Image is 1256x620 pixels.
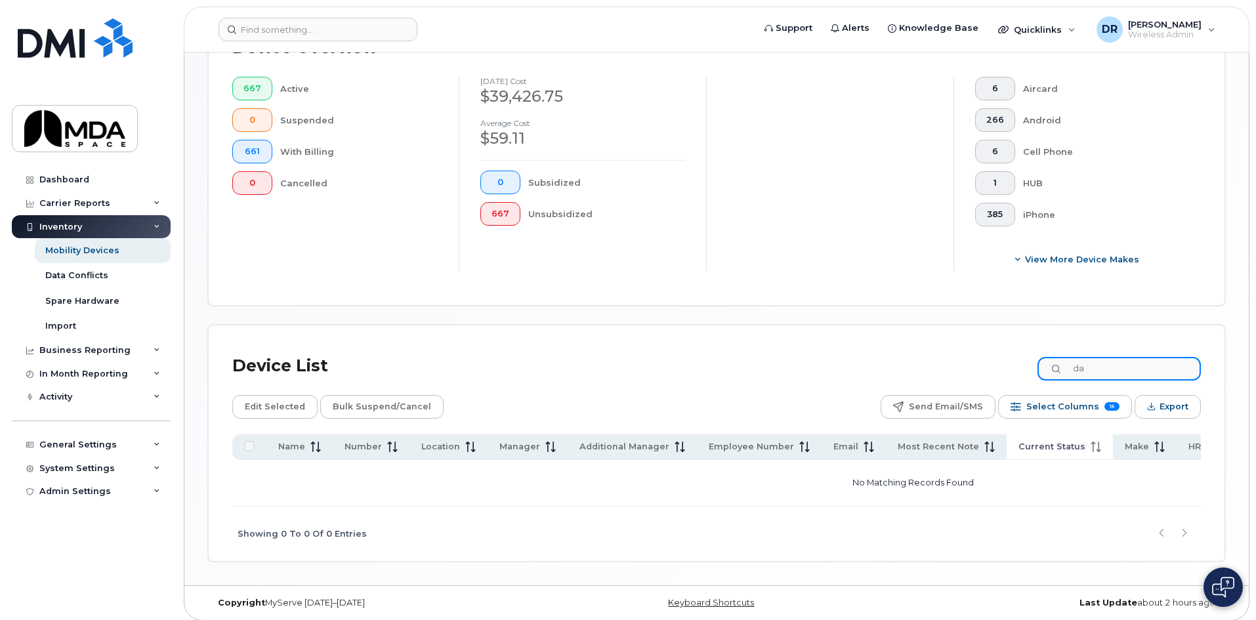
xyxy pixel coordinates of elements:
span: Knowledge Base [899,22,978,35]
button: Send Email/SMS [881,395,995,419]
span: 6 [986,146,1004,157]
span: Name [278,441,305,453]
span: Wireless Admin [1128,30,1202,40]
button: 6 [975,140,1015,163]
div: Cancelled [280,171,438,195]
strong: Copyright [218,598,265,608]
button: 6 [975,77,1015,100]
div: Unsubsidized [528,202,686,226]
span: 266 [986,115,1004,125]
span: 6 [986,83,1004,94]
button: Bulk Suspend/Cancel [320,395,444,419]
span: Location [421,441,460,453]
button: 385 [975,203,1015,226]
span: View More Device Makes [1025,253,1139,266]
div: Android [1023,108,1181,132]
div: Quicklinks [989,16,1085,43]
div: Aircard [1023,77,1181,100]
button: 0 [232,108,272,132]
button: 667 [480,202,520,226]
span: 0 [243,115,261,125]
button: Select Columns 15 [998,395,1132,419]
span: 667 [243,83,261,94]
span: Email [833,441,858,453]
div: iPhone [1023,203,1181,226]
span: Quicklinks [1014,24,1062,35]
h4: Average cost [480,119,685,127]
button: 661 [232,140,272,163]
span: DR [1102,22,1118,37]
div: HUB [1023,171,1181,195]
div: $59.11 [480,127,685,150]
input: Find something... [219,18,417,41]
a: Keyboard Shortcuts [668,598,754,608]
span: Bulk Suspend/Cancel [333,397,431,417]
div: Subsidized [528,171,686,194]
span: 667 [492,209,509,219]
span: Export [1160,397,1188,417]
span: Employee Number [709,441,794,453]
span: 15 [1104,402,1120,411]
div: Suspended [280,108,438,132]
span: 1 [986,178,1004,188]
span: Number [345,441,382,453]
span: Make [1125,441,1149,453]
a: Support [755,15,822,41]
button: Edit Selected [232,395,318,419]
button: 667 [232,77,272,100]
span: Select Columns [1026,397,1099,417]
span: Send Email/SMS [909,397,983,417]
span: 0 [243,178,261,188]
span: Most Recent Note [898,441,979,453]
span: Edit Selected [245,397,305,417]
button: View More Device Makes [975,247,1180,271]
span: Manager [499,441,540,453]
img: Open chat [1212,577,1234,598]
a: Alerts [822,15,879,41]
span: [PERSON_NAME] [1128,19,1202,30]
div: about 2 hours ago [886,598,1225,608]
div: Danielle Robertson [1087,16,1225,43]
button: 0 [232,171,272,195]
button: 266 [975,108,1015,132]
span: 385 [986,209,1004,220]
span: 0 [492,177,509,188]
div: Active [280,77,438,100]
button: 0 [480,171,520,194]
span: Showing 0 To 0 Of 0 Entries [238,524,367,544]
span: Additional Manager [579,441,669,453]
div: With Billing [280,140,438,163]
button: Export [1135,395,1201,419]
span: Alerts [842,22,869,35]
a: Knowledge Base [879,15,988,41]
h4: [DATE] cost [480,77,685,85]
div: MyServe [DATE]–[DATE] [208,598,547,608]
span: 661 [243,146,261,157]
button: 1 [975,171,1015,195]
div: Device List [232,349,328,383]
span: Current Status [1018,441,1085,453]
div: Cell Phone [1023,140,1181,163]
input: Search Device List ... [1037,357,1201,381]
span: Support [776,22,812,35]
strong: Last Update [1079,598,1137,608]
div: $39,426.75 [480,85,685,108]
